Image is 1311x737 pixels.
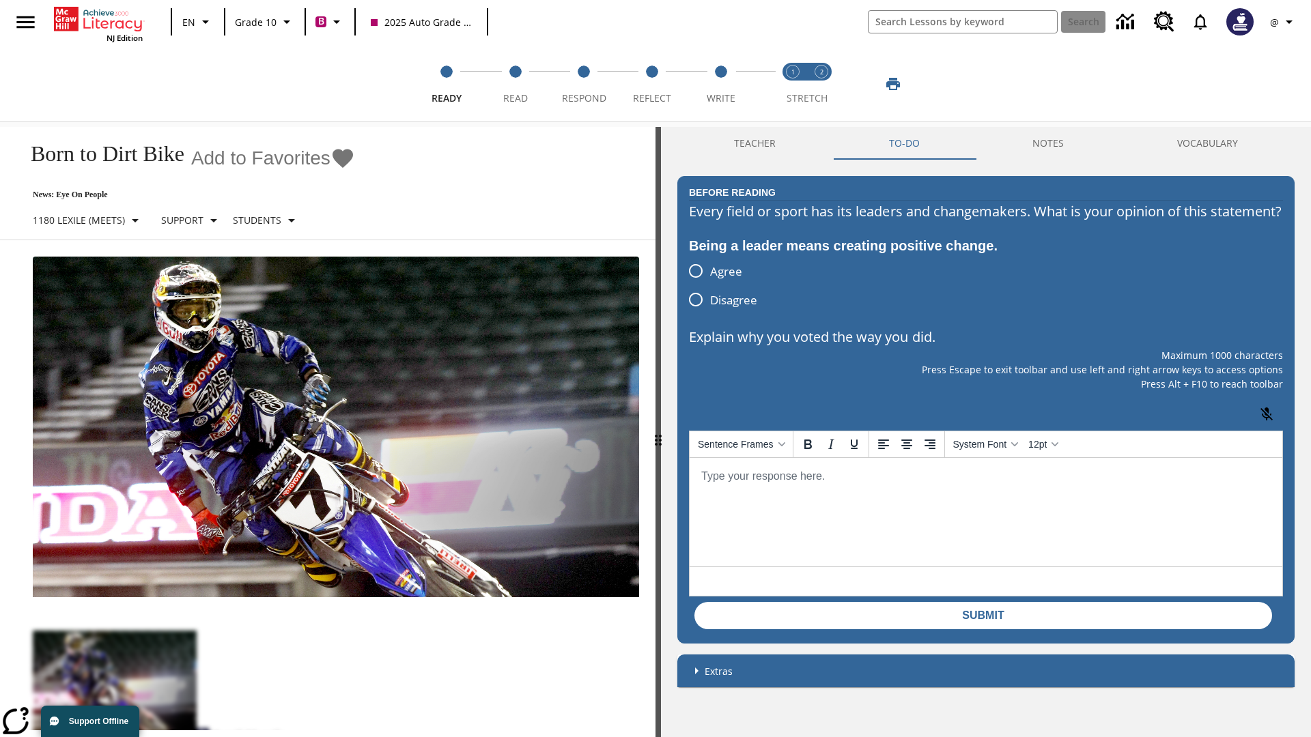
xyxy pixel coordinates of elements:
[1262,10,1306,34] button: Profile/Settings
[503,91,528,104] span: Read
[407,46,486,121] button: Ready step 1 of 5
[872,433,895,456] button: Align left
[182,15,195,29] span: EN
[1120,127,1295,160] button: VOCABULARY
[773,46,813,121] button: Stretch Read step 1 of 2
[1028,439,1047,450] span: 12pt
[1023,433,1063,456] button: Font sizes
[791,68,795,76] text: 1
[689,257,768,314] div: poll
[227,208,305,233] button: Select Student
[69,717,128,726] span: Support Offline
[310,10,350,34] button: Boost Class color is violet red. Change class color
[156,208,227,233] button: Scaffolds, Support
[107,33,143,43] span: NJ Edition
[948,433,1024,456] button: Fonts
[689,326,1283,348] p: Explain why you voted the way you did.
[694,602,1272,629] button: Submit
[689,377,1283,391] p: Press Alt + F10 to reach toolbar
[16,141,184,167] h1: Born to Dirt Bike
[705,664,733,678] p: Extras
[895,433,918,456] button: Align center
[191,147,330,169] span: Add to Favorites
[33,257,639,598] img: Motocross racer James Stewart flies through the air on his dirt bike.
[698,439,774,450] span: Sentence Frames
[677,127,832,160] button: Teacher
[819,433,843,456] button: Italic
[802,46,841,121] button: Stretch Respond step 2 of 2
[710,291,757,309] span: Disagree
[1218,4,1262,40] button: Select a new avatar
[544,46,623,121] button: Respond step 3 of 5
[820,68,823,76] text: 2
[33,213,125,227] p: 1180 Lexile (Meets)
[707,91,735,104] span: Write
[161,213,203,227] p: Support
[1146,3,1183,40] a: Resource Center, Will open in new tab
[235,15,277,29] span: Grade 10
[689,235,1283,257] div: Being a leader means creating positive change.
[787,91,828,104] span: STRETCH
[1108,3,1146,41] a: Data Center
[661,127,1311,737] div: activity
[371,15,472,29] span: 2025 Auto Grade 10
[692,433,790,456] button: Sentence Frames
[176,10,220,34] button: Language: EN, Select a language
[1226,8,1254,35] img: Avatar
[677,654,1295,687] div: Extras
[690,458,1282,566] iframe: Reach text area
[953,439,1007,450] span: System Font
[871,72,915,96] button: Print
[16,190,355,200] p: News: Eye On People
[233,213,281,227] p: Students
[612,46,692,121] button: Reflect step 4 of 5
[5,2,46,42] button: Open side menu
[318,13,324,30] span: B
[843,433,866,456] button: Underline
[633,91,671,104] span: Reflect
[869,11,1057,33] input: search field
[689,348,1283,362] p: Maximum 1000 characters
[475,46,554,121] button: Read step 2 of 5
[918,433,942,456] button: Align right
[1270,15,1279,29] span: @
[229,10,300,34] button: Grade: Grade 10, Select a grade
[689,201,1283,222] div: Every field or sport has its leaders and changemakers. What is your opinion of this statement?
[796,433,819,456] button: Bold
[432,91,462,104] span: Ready
[562,91,606,104] span: Respond
[681,46,761,121] button: Write step 5 of 5
[677,127,1295,160] div: Instructional Panel Tabs
[710,263,742,280] span: Agree
[27,208,149,233] button: Select Lexile, 1180 Lexile (Meets)
[1250,398,1283,431] button: Click to activate and allow voice recognition
[976,127,1121,160] button: NOTES
[54,4,143,43] div: Home
[41,706,139,737] button: Support Offline
[655,127,661,737] div: Press Enter or Spacebar and then press right and left arrow keys to move the slider
[832,127,976,160] button: TO-DO
[689,185,776,200] h2: Before Reading
[1183,4,1218,40] a: Notifications
[191,146,355,170] button: Add to Favorites - Born to Dirt Bike
[689,362,1283,377] p: Press Escape to exit toolbar and use left and right arrow keys to access options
